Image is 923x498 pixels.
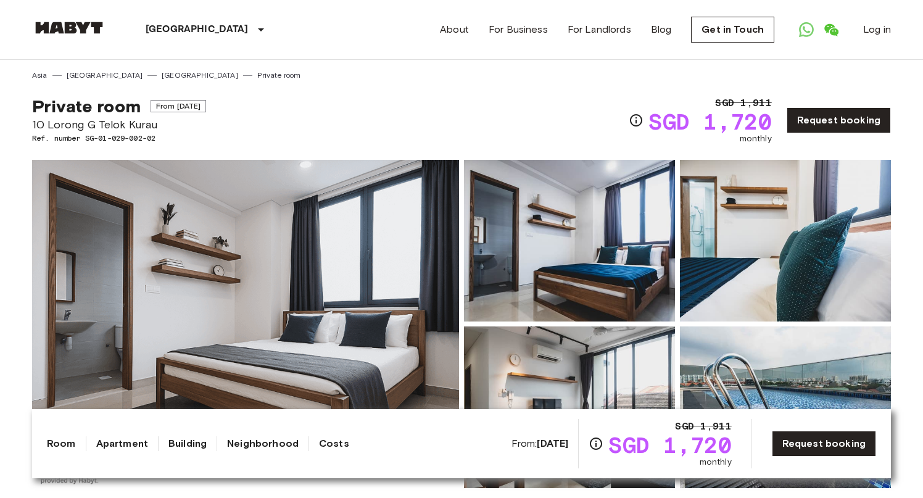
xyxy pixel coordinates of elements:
a: Costs [319,436,349,451]
span: SGD 1,911 [675,419,731,434]
a: Open WhatsApp [794,17,819,42]
span: From: [511,437,569,450]
a: [GEOGRAPHIC_DATA] [67,70,143,81]
a: Neighborhood [227,436,299,451]
span: Ref. number SG-01-029-002-02 [32,133,206,144]
a: Request booking [787,107,891,133]
img: Picture of unit SG-01-029-002-02 [680,160,891,322]
a: Building [168,436,207,451]
span: Private room [32,96,141,117]
svg: Check cost overview for full price breakdown. Please note that discounts apply to new joiners onl... [629,113,644,128]
a: Get in Touch [691,17,774,43]
a: Request booking [772,431,876,457]
img: Picture of unit SG-01-029-002-02 [680,326,891,488]
a: Room [47,436,76,451]
span: monthly [740,133,772,145]
a: About [440,22,469,37]
svg: Check cost overview for full price breakdown. Please note that discounts apply to new joiners onl... [589,436,603,451]
img: Picture of unit SG-01-029-002-02 [464,326,675,488]
span: SGD 1,720 [648,110,771,133]
a: Asia [32,70,48,81]
a: Blog [651,22,672,37]
a: For Business [489,22,548,37]
span: SGD 1,720 [608,434,731,456]
a: Log in [863,22,891,37]
a: For Landlords [568,22,631,37]
a: Apartment [96,436,148,451]
img: Habyt [32,22,106,34]
span: 10 Lorong G Telok Kurau [32,117,206,133]
span: SGD 1,911 [715,96,771,110]
img: Marketing picture of unit SG-01-029-002-02 [32,160,459,488]
a: Open WeChat [819,17,843,42]
span: From [DATE] [151,100,207,112]
p: [GEOGRAPHIC_DATA] [146,22,249,37]
b: [DATE] [537,438,568,449]
a: Private room [257,70,301,81]
span: monthly [700,456,732,468]
img: Picture of unit SG-01-029-002-02 [464,160,675,322]
a: [GEOGRAPHIC_DATA] [162,70,238,81]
